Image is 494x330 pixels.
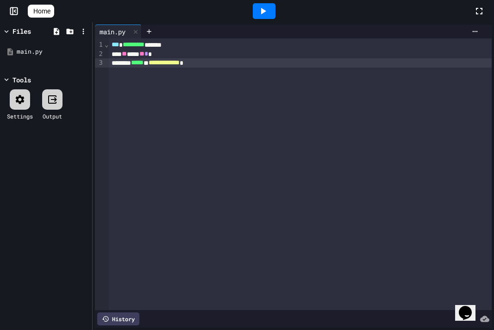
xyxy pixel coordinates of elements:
div: main.py [17,47,89,56]
div: Output [43,112,62,120]
div: 2 [95,50,104,59]
div: Files [13,26,31,36]
div: Settings [7,112,33,120]
div: Tools [13,75,31,85]
div: 1 [95,40,104,50]
div: main.py [95,27,130,37]
a: Home [28,5,54,18]
span: Home [33,6,50,16]
div: main.py [95,25,142,38]
span: Fold line [104,41,109,48]
iframe: chat widget [455,293,485,321]
div: 3 [95,58,104,68]
div: History [97,312,139,325]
